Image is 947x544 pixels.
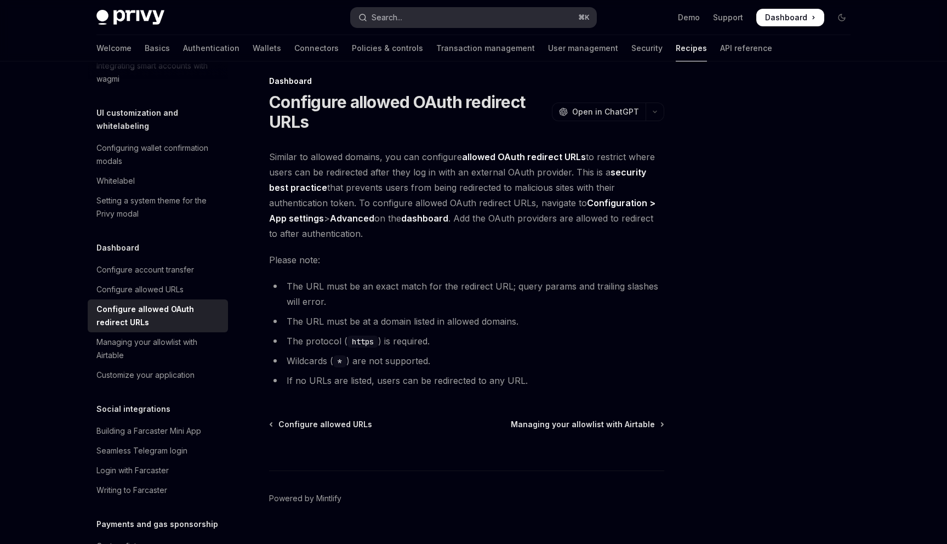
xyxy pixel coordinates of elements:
[96,263,194,276] div: Configure account transfer
[401,213,448,224] a: dashboard
[269,149,664,241] span: Similar to allowed domains, you can configure to restrict where users can be redirected after the...
[88,171,228,191] a: Whitelabel
[578,13,590,22] span: ⌘ K
[269,493,341,504] a: Powered by Mintlify
[96,241,139,254] h5: Dashboard
[96,518,218,531] h5: Payments and gas sponsorship
[96,444,187,457] div: Seamless Telegram login
[678,12,700,23] a: Demo
[330,213,374,224] strong: Advanced
[88,299,228,332] a: Configure allowed OAuth redirect URLs
[96,369,195,382] div: Customize your application
[96,141,221,168] div: Configuring wallet confirmation modals
[183,35,239,61] a: Authentication
[88,332,228,365] a: Managing your allowlist with Airtable
[269,279,664,309] li: The URL must be an exact match for the redirect URL; query params and trailing slashes will error.
[96,303,221,329] div: Configure allowed OAuth redirect URLs
[765,12,807,23] span: Dashboard
[269,252,664,268] span: Please note:
[347,336,378,348] code: https
[269,92,547,132] h1: Configure allowed OAuth redirect URLs
[96,174,135,188] div: Whitelabel
[676,35,707,61] a: Recipes
[96,484,167,497] div: Writing to Farcaster
[572,106,639,117] span: Open in ChatGPT
[96,106,228,133] h5: UI customization and whitelabeling
[88,191,228,224] a: Setting a system theme for the Privy modal
[88,421,228,441] a: Building a Farcaster Mini App
[548,35,618,61] a: User management
[720,35,772,61] a: API reference
[269,353,664,369] li: Wildcards ( ) are not supported.
[88,365,228,385] a: Customize your application
[278,419,372,430] span: Configure allowed URLs
[270,419,372,430] a: Configure allowed URLs
[352,35,423,61] a: Policies & controls
[96,194,221,220] div: Setting a system theme for the Privy modal
[269,373,664,388] li: If no URLs are listed, users can be redirected to any URL.
[88,260,228,280] a: Configure account transfer
[96,424,201,438] div: Building a Farcaster Mini App
[631,35,663,61] a: Security
[96,336,221,362] div: Managing your allowlist with Airtable
[372,11,402,24] div: Search...
[269,314,664,329] li: The URL must be at a domain listed in allowed domains.
[145,35,170,61] a: Basics
[253,35,281,61] a: Wallets
[96,283,184,296] div: Configure allowed URLs
[88,280,228,299] a: Configure allowed URLs
[833,9,851,26] button: Toggle dark mode
[436,35,535,61] a: Transaction management
[462,151,586,162] strong: allowed OAuth redirect URLs
[96,35,132,61] a: Welcome
[96,464,169,477] div: Login with Farcaster
[88,480,228,500] a: Writing to Farcaster
[88,461,228,480] a: Login with Farcaster
[294,35,339,61] a: Connectors
[351,8,596,27] button: Open search
[269,333,664,349] li: The protocol ( ) is required.
[511,419,655,430] span: Managing your allowlist with Airtable
[88,441,228,461] a: Seamless Telegram login
[96,10,164,25] img: dark logo
[96,403,170,416] h5: Social integrations
[88,138,228,171] a: Configuring wallet confirmation modals
[552,103,646,121] button: Open in ChatGPT
[269,76,664,87] div: Dashboard
[756,9,824,26] a: Dashboard
[511,419,663,430] a: Managing your allowlist with Airtable
[713,12,743,23] a: Support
